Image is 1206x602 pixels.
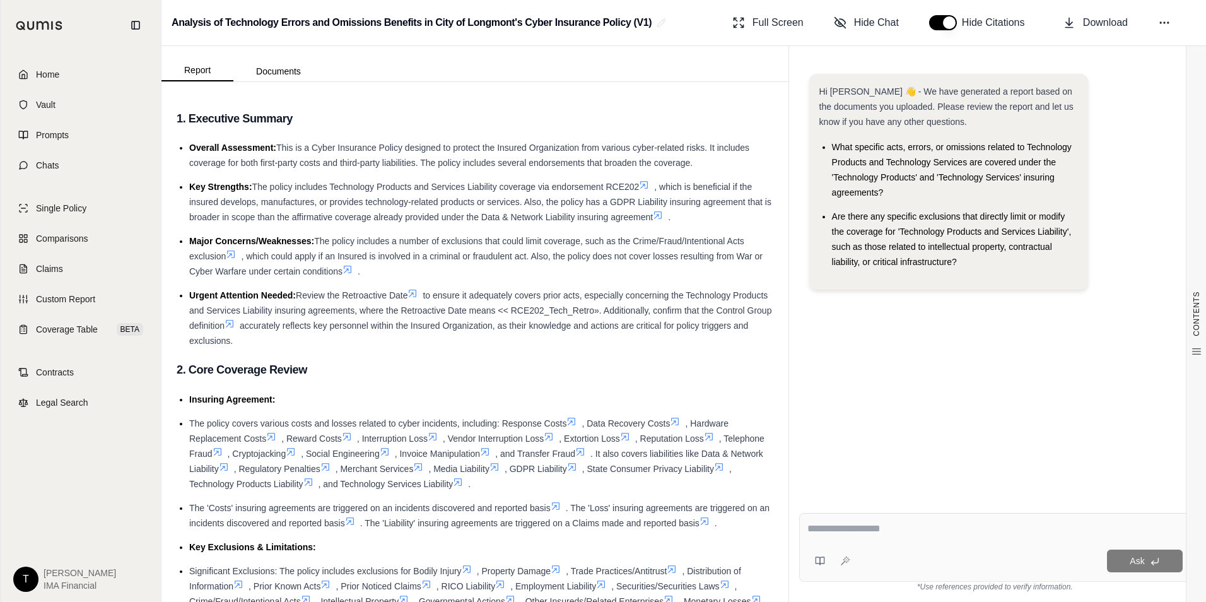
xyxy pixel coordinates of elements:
[44,567,116,579] span: [PERSON_NAME]
[36,293,95,305] span: Custom Report
[715,518,717,528] span: .
[8,194,153,222] a: Single Policy
[832,142,1072,198] span: What specific acts, errors, or omissions related to Technology Products and Technology Services a...
[319,479,454,489] span: , and Technology Services Liability
[962,15,1033,30] span: Hide Citations
[189,449,763,474] span: . It also covers liabilities like Data & Network Liability
[189,290,296,300] span: Urgent Attention Needed:
[832,211,1072,267] span: Are there any specific exclusions that directly limit or modify the coverage for 'Technology Prod...
[36,263,63,275] span: Claims
[161,60,233,81] button: Report
[189,434,764,459] span: , Telephone Fraud
[189,251,763,276] span: , which could apply if an Insured is involved in a criminal or fraudulent act. Also, the policy d...
[189,418,566,428] span: The policy covers various costs and losses related to cyber incidents, including: Response Costs
[177,107,773,130] h3: 1. Executive Summary
[611,581,719,591] span: , Securities/Securities Laws
[13,567,38,592] div: T
[854,15,899,30] span: Hide Chat
[428,464,489,474] span: , Media Liability
[8,389,153,416] a: Legal Search
[189,321,748,346] span: accurately reflects key personnel within the Insured Organization, as their knowledge and actions...
[635,434,704,444] span: , Reputation Loss
[189,236,744,261] span: The policy includes a number of exclusions that could limit coverage, such as the Crime/Fraud/Int...
[1083,15,1128,30] span: Download
[495,449,575,459] span: , and Transfer Fraud
[668,212,670,222] span: .
[172,11,652,34] h2: Analysis of Technology Errors and Omissions Benefits in City of Longmont's Cyber Insurance Policy...
[582,418,670,428] span: , Data Recovery Costs
[336,464,414,474] span: , Merchant Services
[36,232,88,245] span: Comparisons
[559,434,620,444] span: , Extortion Loss
[8,61,153,88] a: Home
[189,542,316,552] span: Key Exclusions & Limitations:
[16,21,63,30] img: Qumis Logo
[36,202,86,215] span: Single Policy
[189,464,732,489] span: , Technology Products Liability
[8,151,153,179] a: Chats
[1107,550,1183,572] button: Ask
[566,566,667,576] span: , Trade Practices/Antitrust
[336,581,421,591] span: , Prior Noticed Claims
[1130,556,1144,566] span: Ask
[1191,292,1202,336] span: CONTENTS
[36,68,59,81] span: Home
[249,581,320,591] span: , Prior Known Acts
[189,503,551,513] span: The 'Costs' insuring agreements are triggered on an incidents discovered and reported basis
[468,479,471,489] span: .
[296,290,407,300] span: Review the Retroactive Date
[281,434,342,444] span: , Reward Costs
[477,566,551,576] span: , Property Damage
[752,15,804,30] span: Full Screen
[189,182,252,192] span: Key Strengths:
[8,225,153,252] a: Comparisons
[8,121,153,149] a: Prompts
[8,255,153,283] a: Claims
[233,61,324,81] button: Documents
[189,182,771,222] span: , which is beneficial if the insured develops, manufactures, or provides technology-related produ...
[234,464,320,474] span: , Regulatory Penalties
[443,434,544,444] span: , Vendor Interruption Loss
[36,98,56,111] span: Vault
[510,581,596,591] span: , Employment Liability
[177,358,773,381] h3: 2. Core Coverage Review
[117,323,143,336] span: BETA
[727,10,809,35] button: Full Screen
[189,394,275,404] span: Insuring Agreement:
[228,449,286,459] span: , Cryptojacking
[189,290,771,331] span: to ensure it adequately covers prior acts, especially concerning the Technology Products and Serv...
[189,143,276,153] span: Overall Assessment:
[126,15,146,35] button: Collapse sidebar
[189,566,462,576] span: Significant Exclusions: The policy includes exclusions for Bodily Injury
[358,266,360,276] span: .
[395,449,480,459] span: , Invoice Manipulation
[505,464,567,474] span: , GDPR Liability
[436,581,495,591] span: , RICO Liability
[36,396,88,409] span: Legal Search
[36,366,74,379] span: Contracts
[189,143,749,168] span: This is a Cyber Insurance Policy designed to protect the Insured Organization from various cyber-...
[8,285,153,313] a: Custom Report
[189,236,314,246] span: Major Concerns/Weaknesses:
[36,129,69,141] span: Prompts
[357,434,428,444] span: , Interruption Loss
[301,449,380,459] span: , Social Engineering
[819,86,1074,127] span: Hi [PERSON_NAME] 👋 - We have generated a report based on the documents you uploaded. Please revie...
[8,316,153,343] a: Coverage TableBETA
[189,418,729,444] span: , Hardware Replacement Costs
[36,323,98,336] span: Coverage Table
[8,91,153,119] a: Vault
[189,566,741,591] span: , Distribution of Information
[189,503,770,528] span: . The 'Loss' insuring agreements are triggered on an incidents discovered and reported basis
[1058,10,1133,35] button: Download
[36,159,59,172] span: Chats
[360,518,700,528] span: . The 'Liability' insuring agreements are triggered on a Claims made and reported basis
[44,579,116,592] span: IMA Financial
[829,10,904,35] button: Hide Chat
[799,582,1191,592] div: *Use references provided to verify information.
[8,358,153,386] a: Contracts
[582,464,714,474] span: , State Consumer Privacy Liability
[252,182,640,192] span: The policy includes Technology Products and Services Liability coverage via endorsement RCE202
